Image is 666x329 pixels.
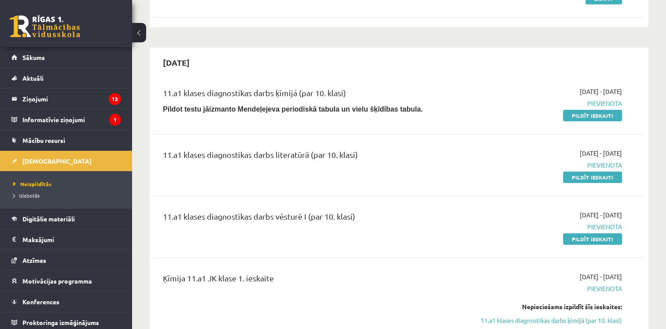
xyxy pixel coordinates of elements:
a: Pildīt ieskaiti [563,233,622,245]
span: Pievienota [478,284,622,293]
span: [DATE] - [DATE] [580,87,622,96]
span: Pievienota [478,161,622,170]
span: [DATE] - [DATE] [580,210,622,220]
a: Izlabotās [13,191,123,199]
a: Sākums [11,47,121,67]
a: Maksājumi [11,229,121,250]
a: Pildīt ieskaiti [563,172,622,183]
a: [DEMOGRAPHIC_DATA] [11,151,121,171]
b: Pildot testu jāizmanto Mendeļejeva periodiskā tabula un vielu šķīdības tabula. [163,105,423,113]
span: Atzīmes [22,256,46,264]
span: Neizpildītās [13,180,52,187]
i: 1 [109,114,121,126]
span: Sākums [22,53,45,61]
legend: Maksājumi [22,229,121,250]
span: Digitālie materiāli [22,215,75,223]
a: Ziņojumi13 [11,89,121,109]
span: [DATE] - [DATE] [580,149,622,158]
a: Informatīvie ziņojumi1 [11,109,121,130]
span: Konferences [22,298,59,306]
a: Rīgas 1. Tālmācības vidusskola [10,15,80,37]
a: Digitālie materiāli [11,209,121,229]
div: 11.a1 klases diagnostikas darbs vēsturē I (par 10. klasi) [163,210,464,227]
a: Neizpildītās [13,180,123,188]
span: Aktuāli [22,74,44,82]
div: Ķīmija 11.a1 JK klase 1. ieskaite [163,272,464,288]
span: Pievienota [478,99,622,108]
div: 11.a1 klases diagnostikas darbs ķīmijā (par 10. klasi) [163,87,464,103]
i: 13 [109,93,121,105]
a: Pildīt ieskaiti [563,110,622,121]
span: Izlabotās [13,192,40,199]
div: Nepieciešams izpildīt šīs ieskaites: [478,302,622,311]
div: 11.a1 klases diagnostikas darbs literatūrā (par 10. klasi) [163,149,464,165]
span: Motivācijas programma [22,277,92,285]
span: Proktoringa izmēģinājums [22,318,99,326]
span: [DEMOGRAPHIC_DATA] [22,157,92,165]
a: Konferences [11,292,121,312]
legend: Informatīvie ziņojumi [22,109,121,130]
a: Atzīmes [11,250,121,270]
a: Mācību resursi [11,130,121,150]
h2: [DATE] [154,52,199,73]
span: Pievienota [478,222,622,232]
span: Mācību resursi [22,136,65,144]
a: Motivācijas programma [11,271,121,291]
span: [DATE] - [DATE] [580,272,622,281]
a: 11.a1 klases diagnostikas darbs ķīmijā (par 10. klasi) [478,316,622,325]
legend: Ziņojumi [22,89,121,109]
a: Aktuāli [11,68,121,88]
